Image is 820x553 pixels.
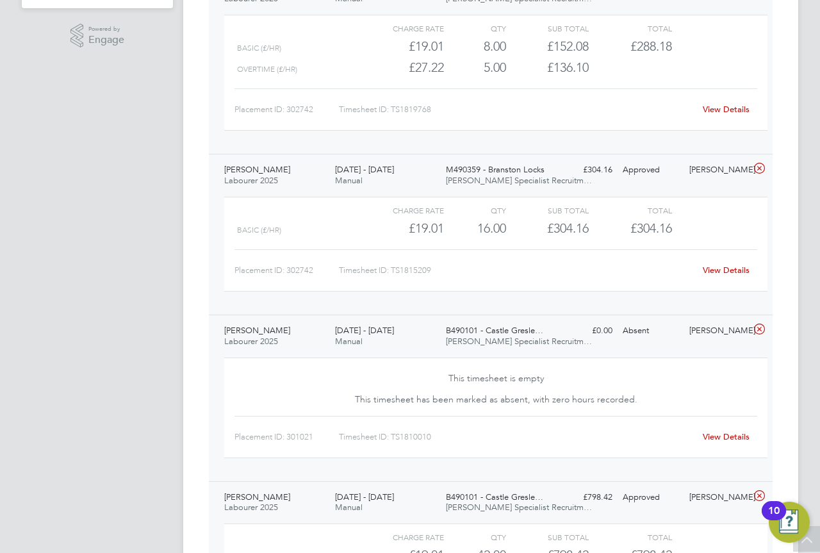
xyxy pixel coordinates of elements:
div: Charge rate [361,202,444,218]
span: Basic (£/HR) [237,44,281,53]
div: 10 [768,511,780,527]
div: £152.08 [506,36,589,57]
span: [DATE] - [DATE] [335,325,394,336]
span: M490359 - Branston Locks [446,164,545,175]
div: Sub Total [506,529,589,545]
a: View Details [703,104,750,115]
div: Charge rate [361,529,444,545]
span: [DATE] - [DATE] [335,491,394,502]
div: Timesheet ID: TS1810010 [339,427,694,447]
div: Placement ID: 302742 [234,260,339,281]
div: Total [589,21,671,36]
div: Approved [618,160,684,181]
div: This timesheet has been marked as absent, with zero hours recorded. [320,384,671,410]
a: View Details [703,265,750,276]
div: Sub Total [506,202,589,218]
div: QTY [444,529,506,545]
div: QTY [444,21,506,36]
span: £288.18 [630,38,672,54]
span: Engage [88,35,124,45]
span: Labourer 2025 [224,336,278,347]
span: Manual [335,175,363,186]
div: QTY [444,202,506,218]
div: Charge rate [361,21,444,36]
div: 8.00 [444,36,506,57]
div: [PERSON_NAME] [684,487,751,508]
span: Manual [335,336,363,347]
div: £27.22 [361,57,444,78]
div: Approved [618,487,684,508]
div: Total [589,529,671,545]
span: Manual [335,502,363,513]
div: £798.42 [551,487,618,508]
span: B490101 - Castle Gresle… [446,491,543,502]
div: £0.00 [551,320,618,342]
span: [PERSON_NAME] [224,164,290,175]
div: £19.01 [361,218,444,239]
span: [PERSON_NAME] Specialist Recruitm… [446,502,592,513]
div: £304.16 [551,160,618,181]
span: Labourer 2025 [224,175,278,186]
div: Absent [618,320,684,342]
button: Open Resource Center, 10 new notifications [769,502,810,543]
div: 5.00 [444,57,506,78]
span: Powered by [88,24,124,35]
span: £304.16 [630,220,672,236]
div: [PERSON_NAME] [684,320,751,342]
div: Timesheet ID: TS1819768 [339,99,694,120]
span: [PERSON_NAME] Specialist Recruitm… [446,336,592,347]
div: Placement ID: 301021 [234,427,339,447]
div: Placement ID: 302742 [234,99,339,120]
div: Timesheet ID: TS1815209 [339,260,694,281]
span: [PERSON_NAME] [224,325,290,336]
span: Basic (£/HR) [237,226,281,235]
div: Total [589,202,671,218]
div: This timesheet is empty [320,363,671,389]
a: Powered byEngage [70,24,125,48]
span: [PERSON_NAME] Specialist Recruitm… [446,175,592,186]
div: £304.16 [506,218,589,239]
div: £136.10 [506,57,589,78]
span: [DATE] - [DATE] [335,164,394,175]
div: [PERSON_NAME] [684,160,751,181]
a: View Details [703,431,750,442]
div: Sub Total [506,21,589,36]
span: Overtime (£/HR) [237,65,297,74]
span: Labourer 2025 [224,502,278,513]
span: [PERSON_NAME] [224,491,290,502]
span: B490101 - Castle Gresle… [446,325,543,336]
div: £19.01 [361,36,444,57]
div: 16.00 [444,218,506,239]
